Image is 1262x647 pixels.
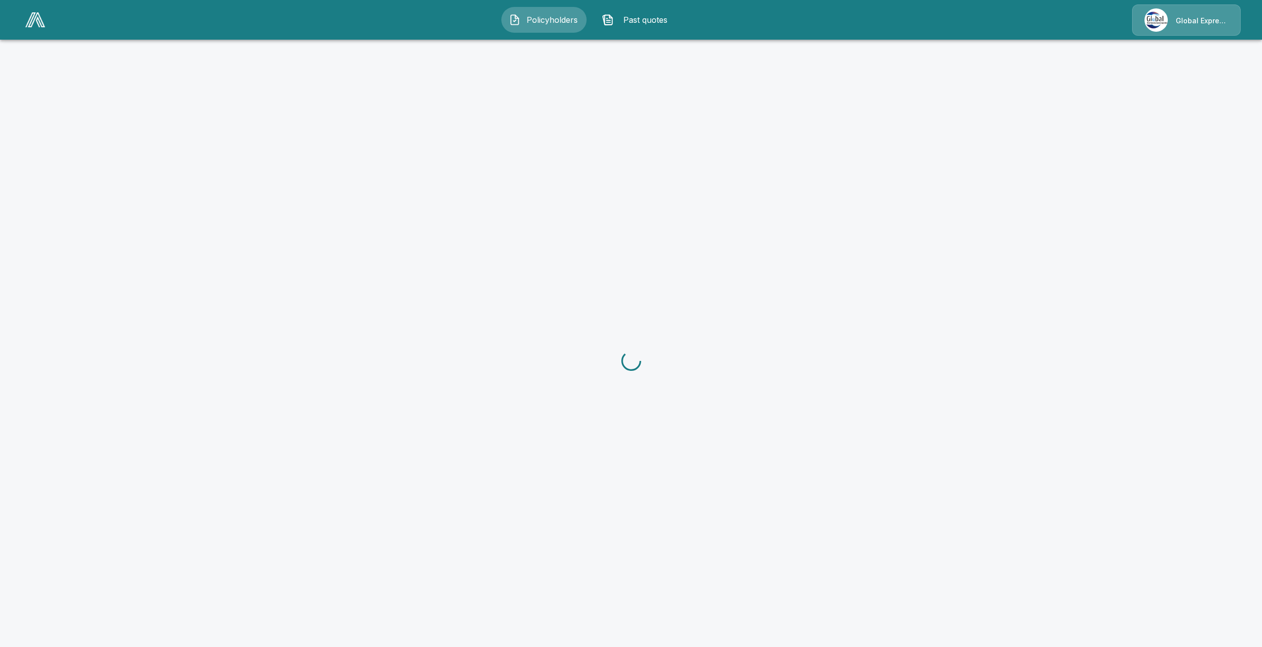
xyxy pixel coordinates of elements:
[595,7,680,33] button: Past quotes IconPast quotes
[1144,8,1168,32] img: Agency Icon
[602,14,614,26] img: Past quotes Icon
[618,14,672,26] span: Past quotes
[1176,16,1228,26] p: Global Express Underwriters
[509,14,521,26] img: Policyholders Icon
[501,7,587,33] button: Policyholders IconPolicyholders
[1132,4,1241,36] a: Agency IconGlobal Express Underwriters
[525,14,579,26] span: Policyholders
[25,12,45,27] img: AA Logo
